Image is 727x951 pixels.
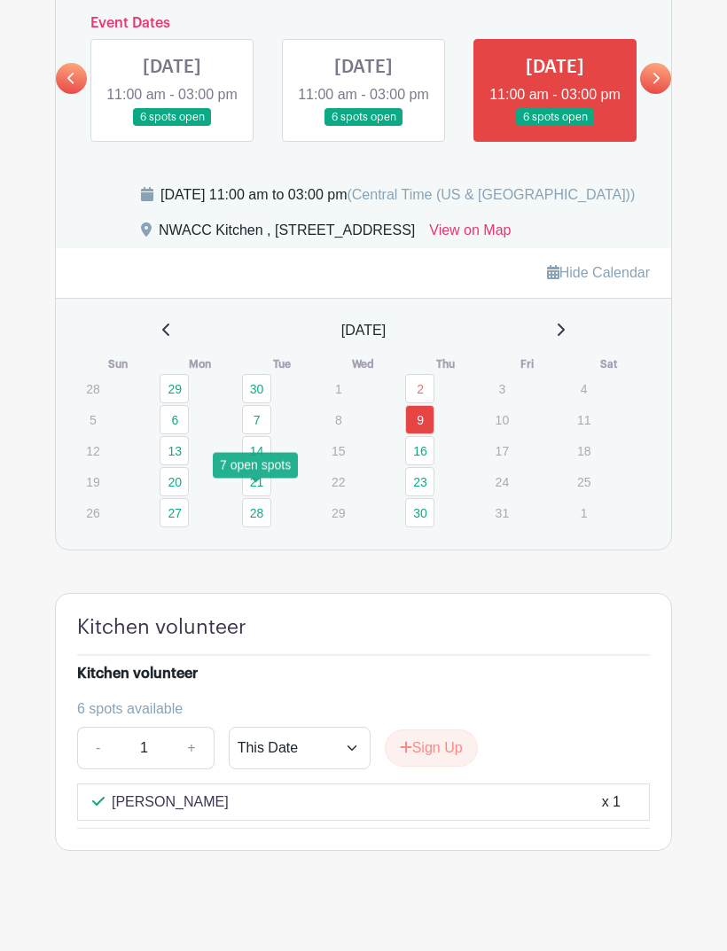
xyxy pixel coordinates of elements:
[487,375,516,402] p: 3
[77,727,118,769] a: -
[486,355,567,373] th: Fri
[347,187,635,202] span: (Central Time (US & [GEOGRAPHIC_DATA]))
[405,405,434,434] a: 9
[569,375,598,402] p: 4
[487,437,516,464] p: 17
[429,220,511,248] a: View on Map
[159,355,240,373] th: Mon
[77,698,636,720] div: 6 spots available
[242,405,271,434] a: 7
[487,499,516,526] p: 31
[324,437,353,464] p: 15
[242,436,271,465] a: 14
[160,436,189,465] a: 13
[112,791,229,813] p: [PERSON_NAME]
[405,436,434,465] a: 16
[77,355,159,373] th: Sun
[213,452,298,478] div: 7 open spots
[569,499,598,526] p: 1
[341,320,386,341] span: [DATE]
[324,499,353,526] p: 29
[487,468,516,495] p: 24
[242,498,271,527] a: 28
[78,437,107,464] p: 12
[78,499,107,526] p: 26
[404,355,486,373] th: Thu
[385,729,478,767] button: Sign Up
[169,727,214,769] a: +
[324,375,353,402] p: 1
[160,498,189,527] a: 27
[160,184,635,206] div: [DATE] 11:00 am to 03:00 pm
[568,355,650,373] th: Sat
[160,467,189,496] a: 20
[405,467,434,496] a: 23
[77,615,246,639] h4: Kitchen volunteer
[487,406,516,433] p: 10
[159,220,415,248] div: NWACC Kitchen , [STREET_ADDRESS]
[323,355,404,373] th: Wed
[241,355,323,373] th: Tue
[242,374,271,403] a: 30
[77,663,198,684] div: Kitchen volunteer
[78,468,107,495] p: 19
[569,406,598,433] p: 11
[160,405,189,434] a: 6
[78,375,107,402] p: 28
[324,468,353,495] p: 22
[160,374,189,403] a: 29
[602,791,621,813] div: x 1
[405,498,434,527] a: 30
[87,15,640,32] h6: Event Dates
[547,265,650,280] a: Hide Calendar
[324,406,353,433] p: 8
[569,437,598,464] p: 18
[405,374,434,403] a: 2
[569,468,598,495] p: 25
[78,406,107,433] p: 5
